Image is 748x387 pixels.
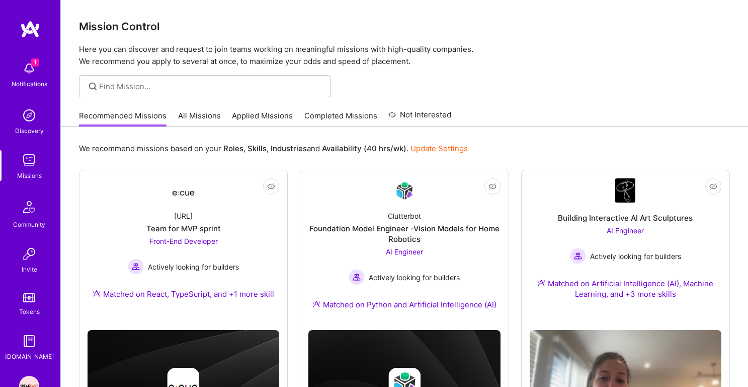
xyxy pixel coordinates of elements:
[530,278,721,299] div: Matched on Artificial Intelligence (AI), Machine Learning, and +3 more skills
[19,331,39,351] img: guide book
[146,223,221,234] div: Team for MVP sprint
[388,211,421,221] div: Clutterbot
[79,143,468,154] p: We recommend missions based on your , , and .
[79,110,167,127] a: Recommended Missions
[537,279,545,287] img: Ateam Purple Icon
[93,289,274,299] div: Matched on React, TypeScript, and +1 more skill
[174,211,193,221] div: [URL]
[22,264,37,275] div: Invite
[17,195,41,219] img: Community
[530,178,721,322] a: Company LogoBuilding Interactive AI Art SculpturesAI Engineer Actively looking for buildersActive...
[172,181,196,200] img: Company Logo
[558,213,693,223] div: Building Interactive AI Art Sculptures
[615,178,635,203] img: Company Logo
[149,237,218,245] span: Front-End Developer
[19,244,39,264] img: Invite
[247,144,267,153] b: Skills
[308,223,500,244] div: Foundation Model Engineer -Vision Models for Home Robotics
[308,178,500,322] a: Company LogoClutterbotFoundation Model Engineer -Vision Models for Home RoboticsAI Engineer Activ...
[13,219,45,230] div: Community
[99,81,323,92] input: Find Mission...
[488,182,496,190] i: icon EyeClosed
[590,251,681,262] span: Actively looking for builders
[93,289,101,297] img: Ateam Purple Icon
[312,300,320,308] img: Ateam Purple Icon
[349,269,365,285] img: Actively looking for builders
[20,20,40,38] img: logo
[128,259,144,275] img: Actively looking for builders
[232,110,293,127] a: Applied Missions
[369,272,460,283] span: Actively looking for builders
[267,182,275,190] i: icon EyeClosed
[19,306,40,317] div: Tokens
[178,110,221,127] a: All Missions
[19,105,39,125] img: discovery
[31,58,39,67] span: 1
[87,81,99,92] i: icon SearchGrey
[15,125,44,136] div: Discovery
[17,170,42,181] div: Missions
[410,144,468,153] a: Update Settings
[312,299,496,310] div: Matched on Python and Artificial Intelligence (AI)
[322,144,406,153] b: Availability (40 hrs/wk)
[5,351,54,362] div: [DOMAIN_NAME]
[19,150,39,170] img: teamwork
[223,144,243,153] b: Roles
[607,226,644,235] span: AI Engineer
[79,43,730,68] p: Here you can discover and request to join teams working on meaningful missions with high-quality ...
[304,110,377,127] a: Completed Missions
[79,20,730,33] h3: Mission Control
[392,179,417,203] img: Company Logo
[12,79,47,89] div: Notifications
[23,293,35,302] img: tokens
[88,178,279,311] a: Company Logo[URL]Team for MVP sprintFront-End Developer Actively looking for buildersActively loo...
[271,144,307,153] b: Industries
[570,248,586,264] img: Actively looking for builders
[709,182,717,190] i: icon EyeClosed
[148,262,239,272] span: Actively looking for builders
[19,58,39,79] img: bell
[386,247,423,256] span: AI Engineer
[388,109,451,127] a: Not Interested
